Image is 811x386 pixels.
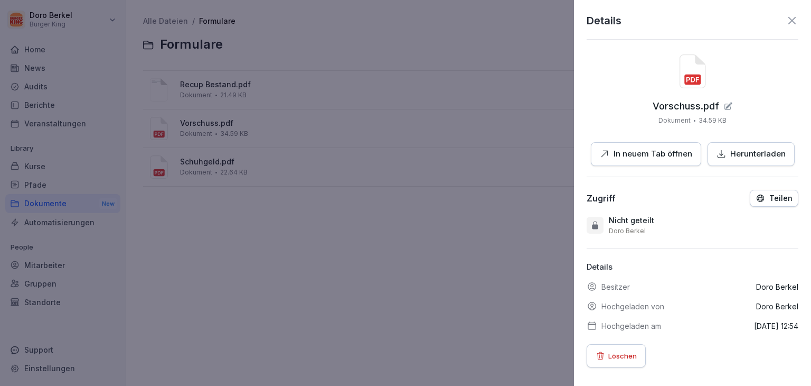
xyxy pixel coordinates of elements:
p: Doro Berkel [609,227,646,235]
p: Teilen [769,194,793,203]
p: Vorschuss.pdf [653,101,719,112]
p: 34.59 KB [699,116,727,125]
div: Zugriff [587,193,616,204]
p: Doro Berkel [756,281,798,292]
button: In neuem Tab öffnen [591,142,701,166]
p: Besitzer [601,281,630,292]
p: Details [587,13,621,29]
p: In neuem Tab öffnen [614,148,692,160]
button: Löschen [587,344,646,367]
p: Dokument [658,116,691,125]
p: Hochgeladen von [601,301,664,312]
p: Herunterladen [730,148,786,160]
p: Doro Berkel [756,301,798,312]
p: Hochgeladen am [601,320,661,332]
button: Teilen [750,190,798,207]
p: Nicht geteilt [609,215,654,226]
p: [DATE] 12:54 [754,320,798,332]
button: Herunterladen [708,142,795,166]
p: Details [587,261,798,273]
p: Löschen [608,350,637,362]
